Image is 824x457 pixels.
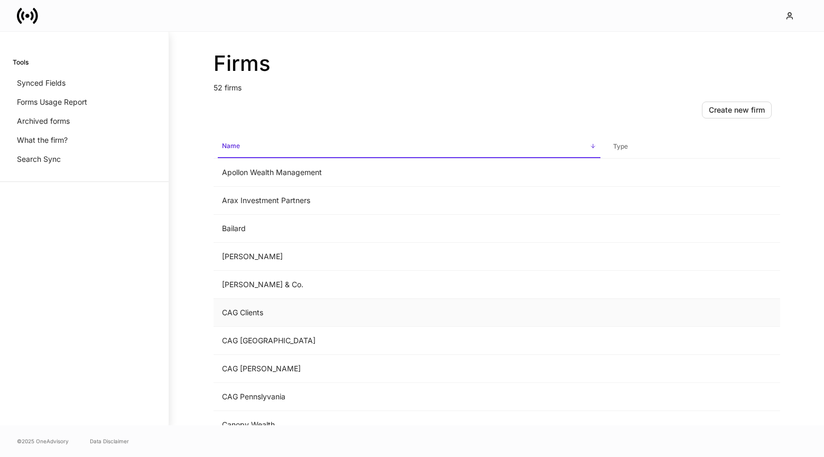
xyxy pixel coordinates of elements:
a: Data Disclaimer [90,437,129,445]
p: Search Sync [17,154,61,164]
span: © 2025 OneAdvisory [17,437,69,445]
a: Archived forms [13,112,156,131]
p: What the firm? [17,135,68,145]
div: Create new firm [709,105,765,115]
h2: Firms [214,51,780,76]
td: Apollon Wealth Management [214,159,605,187]
a: Forms Usage Report [13,93,156,112]
p: 52 firms [214,76,780,93]
h6: Tools [13,57,29,67]
td: Canopy Wealth [214,411,605,439]
a: Synced Fields [13,74,156,93]
td: CAG [PERSON_NAME] [214,355,605,383]
td: CAG Clients [214,299,605,327]
td: CAG [GEOGRAPHIC_DATA] [214,327,605,355]
p: Archived forms [17,116,70,126]
button: Create new firm [702,102,772,118]
td: [PERSON_NAME] & Co. [214,271,605,299]
td: Arax Investment Partners [214,187,605,215]
td: Bailard [214,215,605,243]
h6: Type [613,141,628,151]
span: Type [609,136,776,158]
td: CAG Pennslyvania [214,383,605,411]
a: What the firm? [13,131,156,150]
a: Search Sync [13,150,156,169]
p: Forms Usage Report [17,97,87,107]
h6: Name [222,141,240,151]
p: Synced Fields [17,78,66,88]
span: Name [218,135,600,158]
td: [PERSON_NAME] [214,243,605,271]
